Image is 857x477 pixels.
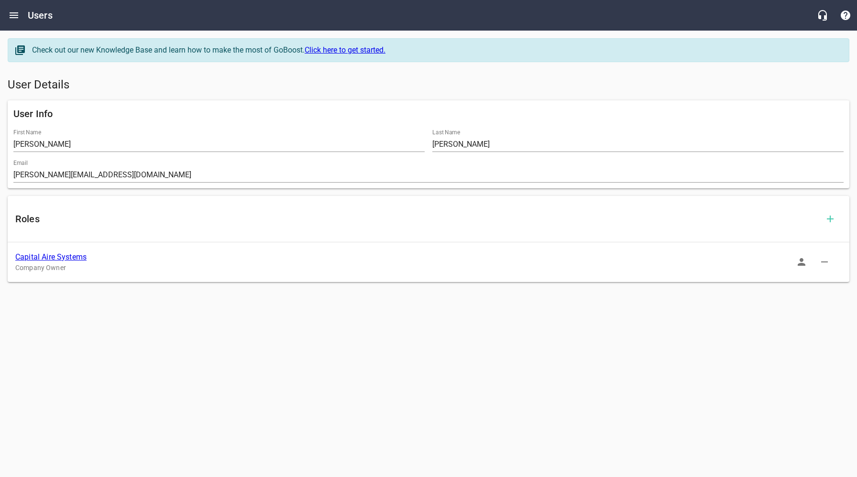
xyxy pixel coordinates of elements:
[15,263,826,273] p: Company Owner
[834,4,857,27] button: Support Portal
[13,130,41,135] label: First Name
[15,211,819,227] h6: Roles
[432,130,460,135] label: Last Name
[305,45,385,54] a: Click here to get started.
[813,250,836,273] button: Delete Role
[32,44,839,56] div: Check out our new Knowledge Base and learn how to make the most of GoBoost.
[8,77,849,93] h5: User Details
[811,4,834,27] button: Live Chat
[13,106,844,121] h6: User Info
[2,4,25,27] button: Open drawer
[819,207,842,230] button: Add Role
[28,8,53,23] h6: Users
[13,160,28,166] label: Email
[15,252,87,261] a: Capital Aire Systems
